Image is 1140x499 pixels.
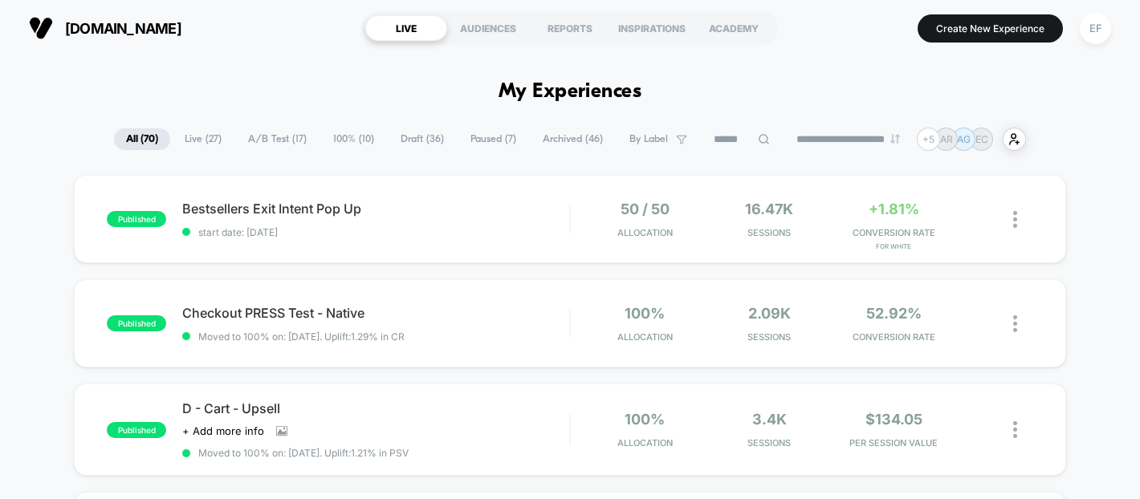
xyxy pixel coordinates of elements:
[365,15,447,41] div: LIVE
[836,242,952,250] span: for White
[621,201,670,217] span: 50 / 50
[182,305,569,321] span: Checkout PRESS Test - Native
[836,227,952,238] span: CONVERSION RATE
[107,422,166,438] span: published
[611,15,693,41] div: INSPIRATIONS
[1080,13,1111,44] div: EF
[866,305,922,322] span: 52.92%
[236,128,319,150] span: A/B Test ( 17 )
[65,20,181,37] span: [DOMAIN_NAME]
[29,16,53,40] img: Visually logo
[711,437,828,448] span: Sessions
[917,128,940,151] div: + 5
[693,15,775,41] div: ACADEMY
[529,15,611,41] div: REPORTS
[107,315,166,331] span: published
[836,331,952,343] span: CONVERSION RATE
[625,305,665,322] span: 100%
[114,128,170,150] span: All ( 70 )
[752,411,787,428] span: 3.4k
[531,128,615,150] span: Archived ( 46 )
[748,305,791,322] span: 2.09k
[447,15,529,41] div: AUDIENCES
[182,400,569,416] span: D - Cart - Upsell
[836,437,952,448] span: PER SESSION VALUE
[711,227,828,238] span: Sessions
[182,424,264,437] span: + Add more info
[173,128,234,150] span: Live ( 27 )
[182,201,569,217] span: Bestsellers Exit Intent Pop Up
[1013,421,1017,438] img: close
[389,128,456,150] span: Draft ( 36 )
[499,80,642,103] h1: My Experiences
[107,211,166,227] span: published
[625,411,665,428] span: 100%
[629,133,668,145] span: By Label
[182,226,569,238] span: start date: [DATE]
[869,201,919,217] span: +1.81%
[198,331,405,343] span: Moved to 100% on: [DATE] . Uplift: 1.29% in CR
[745,201,793,217] span: 16.47k
[198,447,409,459] span: Moved to 100% on: [DATE] . Uplift: 1.21% in PSV
[458,128,528,150] span: Paused ( 7 )
[940,133,953,145] p: AR
[1075,12,1116,45] button: EF
[865,411,922,428] span: $134.05
[711,331,828,343] span: Sessions
[918,14,1063,43] button: Create New Experience
[321,128,386,150] span: 100% ( 10 )
[975,133,988,145] p: EC
[957,133,971,145] p: AG
[617,331,673,343] span: Allocation
[617,227,673,238] span: Allocation
[1013,315,1017,332] img: close
[890,134,900,144] img: end
[1013,211,1017,228] img: close
[617,437,673,448] span: Allocation
[24,15,186,41] button: [DOMAIN_NAME]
